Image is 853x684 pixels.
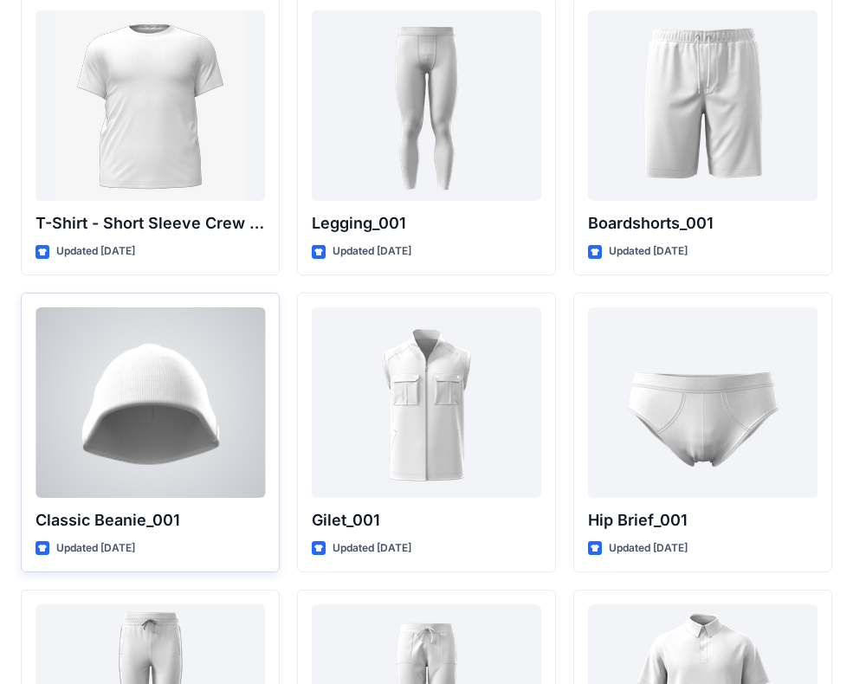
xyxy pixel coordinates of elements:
[609,242,688,261] p: Updated [DATE]
[588,10,817,201] a: Boardshorts_001
[588,307,817,498] a: Hip Brief_001
[609,539,688,558] p: Updated [DATE]
[36,508,265,532] p: Classic Beanie_001
[312,10,541,201] a: Legging_001
[312,508,541,532] p: Gilet_001
[333,539,411,558] p: Updated [DATE]
[588,211,817,236] p: Boardshorts_001
[312,211,541,236] p: Legging_001
[312,307,541,498] a: Gilet_001
[588,508,817,532] p: Hip Brief_001
[36,211,265,236] p: T-Shirt - Short Sleeve Crew Neck
[36,10,265,201] a: T-Shirt - Short Sleeve Crew Neck
[333,242,411,261] p: Updated [DATE]
[56,539,135,558] p: Updated [DATE]
[36,307,265,498] a: Classic Beanie_001
[56,242,135,261] p: Updated [DATE]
